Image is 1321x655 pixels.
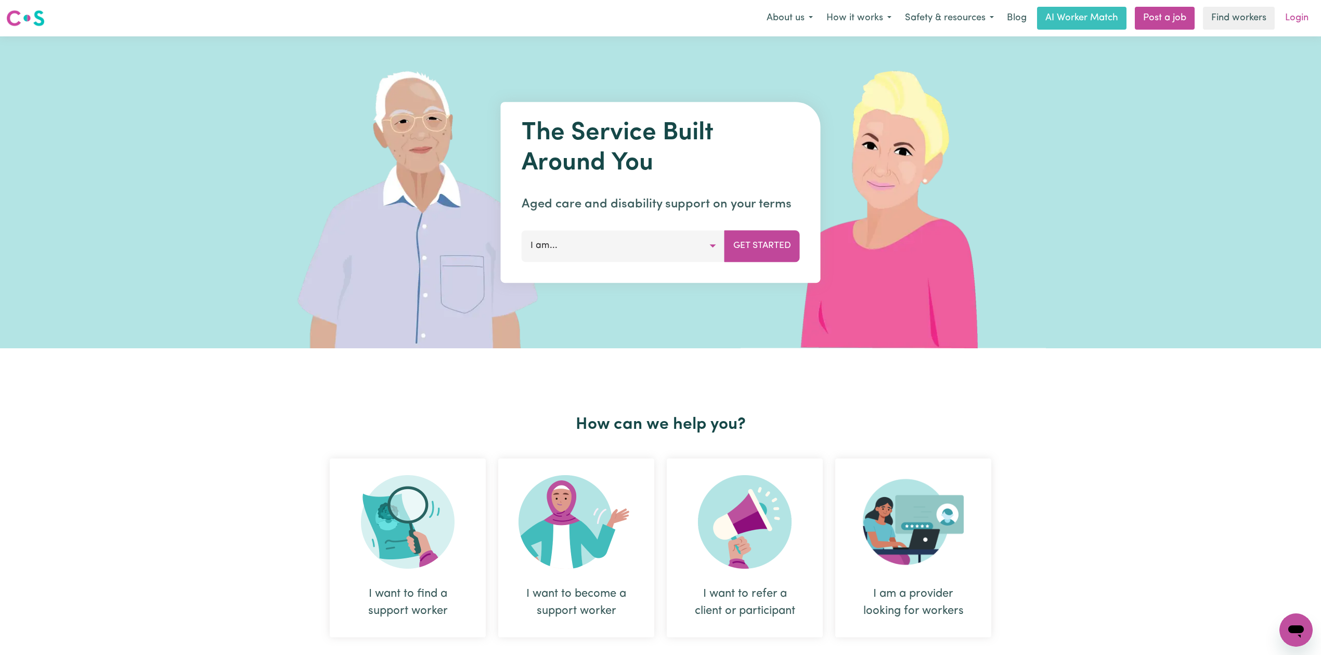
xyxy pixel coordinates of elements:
button: Get Started [724,230,800,261]
div: I want to find a support worker [330,459,486,637]
div: I am a provider looking for workers [860,585,966,620]
button: How it works [820,7,898,29]
div: I am a provider looking for workers [835,459,991,637]
iframe: Button to launch messaging window [1279,613,1313,647]
div: I want to refer a client or participant [667,459,823,637]
a: Find workers [1203,7,1275,30]
img: Provider [863,475,964,569]
div: I want to become a support worker [523,585,629,620]
button: Safety & resources [898,7,1001,29]
img: Search [361,475,455,569]
div: I want to refer a client or participant [692,585,798,620]
div: I want to find a support worker [355,585,461,620]
button: About us [760,7,820,29]
img: Become Worker [519,475,634,569]
a: AI Worker Match [1037,7,1126,30]
div: I want to become a support worker [498,459,654,637]
img: Refer [698,475,792,569]
a: Careseekers logo [6,6,45,30]
a: Post a job [1135,7,1195,30]
a: Login [1279,7,1315,30]
h1: The Service Built Around You [522,119,800,178]
img: Careseekers logo [6,9,45,28]
p: Aged care and disability support on your terms [522,195,800,214]
a: Blog [1001,7,1033,30]
h2: How can we help you? [323,415,998,435]
button: I am... [522,230,725,261]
